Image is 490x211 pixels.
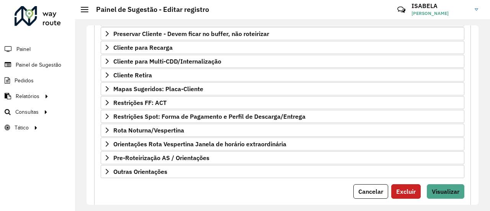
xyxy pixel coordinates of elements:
[113,100,167,106] span: Restrições FF: ACT
[101,27,464,40] a: Preservar Cliente - Devem ficar no buffer, não roteirizar
[15,124,29,132] span: Tático
[15,108,39,116] span: Consultas
[101,55,464,68] a: Cliente para Multi-CDD/Internalização
[412,10,469,17] span: [PERSON_NAME]
[113,86,203,92] span: Mapas Sugeridos: Placa-Cliente
[427,184,464,199] button: Visualizar
[101,124,464,137] a: Rota Noturna/Vespertina
[101,110,464,123] a: Restrições Spot: Forma de Pagamento e Perfil de Descarga/Entrega
[101,96,464,109] a: Restrições FF: ACT
[113,31,269,37] span: Preservar Cliente - Devem ficar no buffer, não roteirizar
[101,69,464,82] a: Cliente Retira
[393,2,410,18] a: Contato Rápido
[113,58,221,64] span: Cliente para Multi-CDD/Internalização
[113,141,286,147] span: Orientações Rota Vespertina Janela de horário extraordinária
[412,2,469,10] h3: ISABELA
[358,188,383,195] span: Cancelar
[16,45,31,53] span: Painel
[391,184,421,199] button: Excluir
[101,165,464,178] a: Outras Orientações
[101,82,464,95] a: Mapas Sugeridos: Placa-Cliente
[113,155,209,161] span: Pre-Roteirização AS / Orientações
[113,44,173,51] span: Cliente para Recarga
[101,151,464,164] a: Pre-Roteirização AS / Orientações
[16,61,61,69] span: Painel de Sugestão
[396,188,416,195] span: Excluir
[113,127,184,133] span: Rota Noturna/Vespertina
[101,41,464,54] a: Cliente para Recarga
[16,92,39,100] span: Relatórios
[113,72,152,78] span: Cliente Retira
[15,77,34,85] span: Pedidos
[432,188,459,195] span: Visualizar
[101,137,464,150] a: Orientações Rota Vespertina Janela de horário extraordinária
[353,184,388,199] button: Cancelar
[113,168,167,175] span: Outras Orientações
[88,5,209,14] h2: Painel de Sugestão - Editar registro
[113,113,305,119] span: Restrições Spot: Forma de Pagamento e Perfil de Descarga/Entrega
